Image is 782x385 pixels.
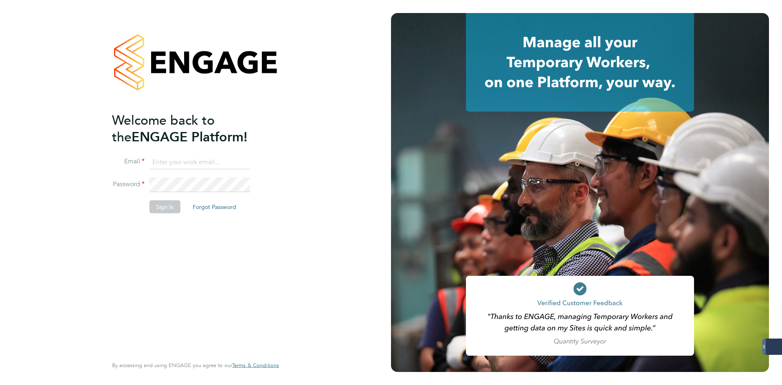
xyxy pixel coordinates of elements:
[112,112,271,145] h2: ENGAGE Platform!
[112,112,215,145] span: Welcome back to the
[149,155,250,169] input: Enter your work email...
[112,157,145,166] label: Email
[112,362,279,369] span: By accessing and using ENGAGE you agree to our
[232,362,279,369] span: Terms & Conditions
[112,180,145,189] label: Password
[149,200,180,213] button: Sign In
[186,200,243,213] button: Forgot Password
[232,362,279,369] a: Terms & Conditions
